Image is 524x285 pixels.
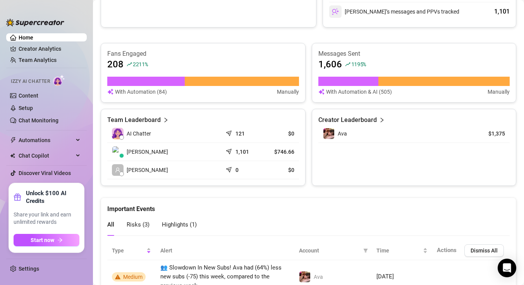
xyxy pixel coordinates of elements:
[323,128,334,139] img: Ava
[107,50,299,58] article: Fans Engaged
[123,274,143,280] span: Medium
[226,165,234,173] span: send
[112,246,145,255] span: Type
[14,234,79,246] button: Start nowarrow-right
[464,244,504,257] button: Dismiss All
[107,88,113,96] img: svg%3e
[265,166,294,174] article: $0
[127,129,151,138] span: AI Chatter
[265,148,294,156] article: $746.66
[19,43,81,55] a: Creator Analytics
[437,247,457,254] span: Actions
[314,274,323,280] span: Ava
[332,8,339,15] img: svg%3e
[265,130,294,137] article: $0
[338,130,347,137] span: Ava
[362,245,369,256] span: filter
[326,88,392,96] article: With Automation & AI (505)
[299,271,310,282] img: Ava
[14,193,21,201] span: gift
[19,117,58,124] a: Chat Monitoring
[277,88,299,96] article: Manually
[363,248,368,253] span: filter
[112,146,123,157] img: Ava Willow
[10,137,16,143] span: thunderbolt
[318,58,342,70] article: 1,606
[235,166,239,174] article: 0
[127,62,132,67] span: rise
[53,75,65,86] img: AI Chatter
[318,50,510,58] article: Messages Sent
[488,88,510,96] article: Manually
[107,221,114,228] span: All
[115,274,120,280] span: warning
[107,198,510,214] div: Important Events
[318,88,325,96] img: svg%3e
[376,246,421,255] span: Time
[299,246,360,255] span: Account
[19,170,71,176] a: Discover Viral Videos
[115,167,120,173] span: user
[19,266,39,272] a: Settings
[470,130,505,137] article: $1,375
[372,241,432,260] th: Time
[162,221,197,228] span: Highlights ( 1 )
[156,241,294,260] th: Alert
[19,105,33,111] a: Setup
[31,237,54,243] span: Start now
[163,115,168,125] span: right
[226,147,234,155] span: send
[6,19,64,26] img: logo-BBDzfeDw.svg
[379,115,385,125] span: right
[11,78,50,85] span: Izzy AI Chatter
[19,34,33,41] a: Home
[133,60,148,68] span: 2211 %
[329,5,459,18] div: [PERSON_NAME]’s messages and PPVs tracked
[107,58,124,70] article: 208
[115,88,167,96] article: With Automation (84)
[57,237,63,243] span: arrow-right
[345,62,350,67] span: rise
[127,148,168,156] span: [PERSON_NAME]
[235,148,249,156] article: 1,101
[376,273,394,280] span: [DATE]
[498,259,516,277] div: Open Intercom Messenger
[235,130,245,137] article: 121
[19,149,74,162] span: Chat Copilot
[26,189,79,205] strong: Unlock $100 AI Credits
[107,115,161,125] article: Team Leaderboard
[471,247,498,254] span: Dismiss All
[318,115,377,125] article: Creator Leaderboard
[10,153,15,158] img: Chat Copilot
[19,134,74,146] span: Automations
[351,60,366,68] span: 1195 %
[112,128,124,139] img: izzy-ai-chatter-avatar-DDCN_rTZ.svg
[19,57,57,63] a: Team Analytics
[127,221,149,228] span: Risks ( 3 )
[107,241,156,260] th: Type
[14,211,79,226] span: Share your link and earn unlimited rewards
[19,93,38,99] a: Content
[494,7,510,16] div: 1,101
[226,129,234,136] span: send
[127,166,168,174] span: [PERSON_NAME]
